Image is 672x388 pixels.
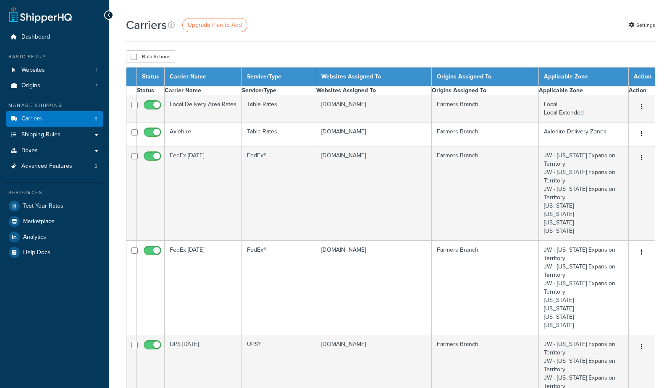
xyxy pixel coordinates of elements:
span: Origins [21,82,40,89]
td: [DOMAIN_NAME] [316,95,431,122]
td: FedEx [DATE] [165,146,242,241]
span: Analytics [23,234,46,241]
span: Carriers [21,115,42,122]
th: Websites Assigned To [316,68,431,86]
span: 8 [94,115,97,122]
li: Carriers [6,111,103,127]
th: Service/Type [242,86,316,95]
span: Marketplace [23,218,55,225]
td: [DOMAIN_NAME] [316,146,431,241]
li: Websites [6,62,103,78]
th: Action [629,86,655,95]
td: Local Delivery Area Rates [165,95,242,122]
a: Shipping Rules [6,127,103,143]
span: Test Your Rates [23,203,63,210]
a: Advanced Features 2 [6,159,103,174]
th: Action [629,68,655,86]
a: Marketplace [6,214,103,229]
td: Farmers Branch [431,122,538,146]
span: Upgrade Plan to Add [188,21,242,29]
span: 2 [94,163,97,170]
td: JW - [US_STATE] Expansion Territory JW - [US_STATE] Expansion Territory JW - [US_STATE] Expansion... [538,241,628,335]
span: 1 [96,82,97,89]
th: Applicable Zone [538,86,628,95]
a: Websites 1 [6,62,103,78]
th: Carrier Name [165,68,242,86]
th: Service/Type [242,68,316,86]
span: Help Docs [23,249,50,256]
th: Status [137,68,165,86]
td: [DOMAIN_NAME] [316,122,431,146]
button: Bulk Actions [126,50,175,63]
a: Origins 1 [6,78,103,94]
td: FedEx® [242,241,316,335]
td: Farmers Branch [431,95,538,122]
a: Settings [629,19,655,31]
a: Help Docs [6,245,103,260]
span: Websites [21,67,45,74]
td: Table Rates [242,122,316,146]
a: Carriers 8 [6,111,103,127]
span: Shipping Rules [21,131,60,138]
td: [DOMAIN_NAME] [316,241,431,335]
td: Local Local Extended [538,95,628,122]
th: Carrier Name [165,86,242,95]
div: Manage Shipping [6,102,103,109]
a: Analytics [6,229,103,245]
span: Boxes [21,147,38,154]
a: Test Your Rates [6,198,103,214]
a: Boxes [6,143,103,159]
a: ShipperHQ Home [9,6,72,23]
th: Origins Assigned To [431,68,538,86]
th: Applicable Zone [538,68,628,86]
div: Basic Setup [6,53,103,60]
th: Websites Assigned To [316,86,431,95]
a: Upgrade Plan to Add [182,18,247,32]
td: Table Rates [242,95,316,122]
td: Farmers Branch [431,241,538,335]
th: Origins Assigned To [431,86,538,95]
span: 1 [96,67,97,74]
a: Dashboard [6,29,103,45]
th: Status [137,86,165,95]
td: FedEx® [242,146,316,241]
td: JW - [US_STATE] Expansion Territory JW - [US_STATE] Expansion Territory JW - [US_STATE] Expansion... [538,146,628,241]
td: FedEx [DATE] [165,241,242,335]
td: Farmers Branch [431,146,538,241]
span: Advanced Features [21,163,72,170]
li: Origins [6,78,103,94]
li: Advanced Features [6,159,103,174]
div: Resources [6,189,103,196]
span: Dashboard [21,34,50,41]
h1: Carriers [126,17,167,33]
td: Axlehire Delivery Zones [538,122,628,146]
td: Axlehire [165,122,242,146]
